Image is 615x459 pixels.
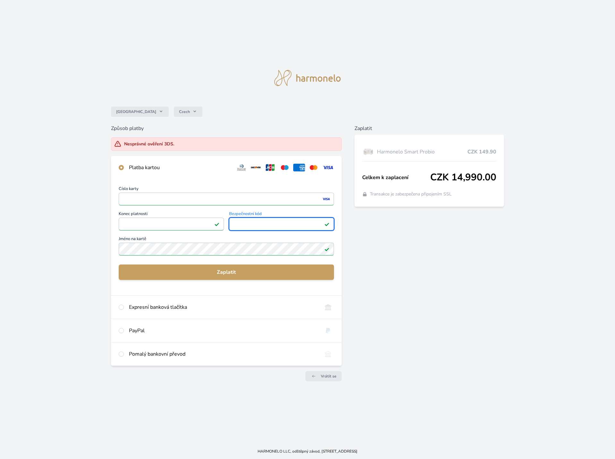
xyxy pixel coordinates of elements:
[229,212,334,218] span: Bezpečnostní kód
[377,148,467,156] span: Harmonelo Smart Probio
[119,243,334,255] input: Jméno na kartěPlatné pole
[111,107,169,117] button: [GEOGRAPHIC_DATA]
[236,164,248,171] img: diners.svg
[362,144,374,160] img: Box-6-lahvi-SMART-PROBIO-1_(1)-lo.png
[322,303,334,311] img: onlineBanking_CZ.svg
[430,172,496,183] span: CZK 14,990.00
[322,164,334,171] img: visa.svg
[129,350,317,358] div: Pomalý bankovní převod
[324,221,329,227] img: Platné pole
[305,371,342,381] a: Vrátit se
[321,374,337,379] span: Vrátit se
[214,221,219,227] img: Platné pole
[322,327,334,334] img: paypal.svg
[129,303,317,311] div: Expresní banková tlačítka
[174,107,202,117] button: Czech
[179,109,190,114] span: Czech
[119,187,334,193] span: Číslo karty
[308,164,320,171] img: mc.svg
[370,191,452,197] span: Transakce je zabezpečena připojením SSL
[119,237,334,243] span: Jméno na kartě
[322,350,334,358] img: bankTransfer_IBAN.svg
[119,264,334,280] button: Zaplatit
[116,109,156,114] span: [GEOGRAPHIC_DATA]
[354,125,504,132] h6: Zaplatit
[129,164,230,171] div: Platba kartou
[250,164,262,171] img: discover.svg
[119,212,224,218] span: Konec platnosti
[467,148,496,156] span: CZK 149.90
[362,174,430,181] span: Celkem k zaplacení
[122,220,221,229] iframe: Iframe pro datum vypršení platnosti
[124,141,174,147] div: Nesprávné ověření 3DS.
[279,164,291,171] img: maestro.svg
[322,196,330,202] img: visa
[124,268,329,276] span: Zaplatit
[129,327,317,334] div: PayPal
[264,164,276,171] img: jcb.svg
[111,125,342,132] h6: Způsob platby
[293,164,305,171] img: amex.svg
[324,247,329,252] img: Platné pole
[232,220,331,229] iframe: Iframe pro bezpečnostní kód
[122,195,331,204] iframe: Iframe pro číslo karty
[274,70,341,86] img: logo.svg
